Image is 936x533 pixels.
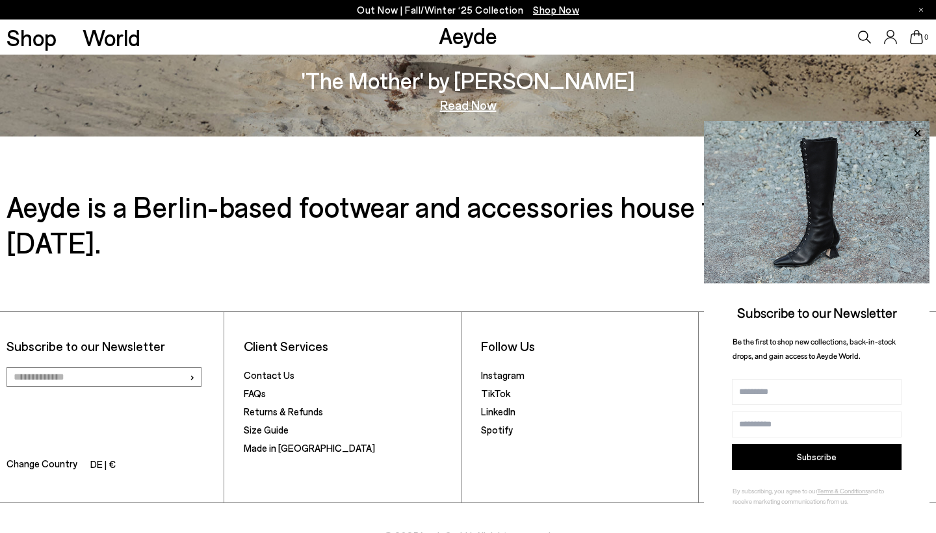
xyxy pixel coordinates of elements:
span: By subscribing, you agree to our [733,487,817,495]
a: Aeyde [439,21,497,49]
h3: Aeyde is a Berlin-based footwear and accessories house founded in [DATE]. [6,188,929,260]
li: DE | € [90,456,116,474]
li: Client Services [244,338,454,354]
a: FAQs [244,387,266,399]
p: Subscribe to our Newsletter [6,338,217,354]
a: Shop [6,26,57,49]
a: Spotify [481,424,513,435]
h3: 'The Mother' by [PERSON_NAME] [302,69,635,92]
span: Change Country [6,456,77,474]
span: 0 [923,34,929,41]
span: Navigate to /collections/new-in [533,4,579,16]
a: Made in [GEOGRAPHIC_DATA] [244,442,375,454]
img: 2a6287a1333c9a56320fd6e7b3c4a9a9.jpg [704,121,929,283]
a: Returns & Refunds [244,406,323,417]
a: TikTok [481,387,510,399]
a: Terms & Conditions [817,487,868,495]
a: Contact Us [244,369,294,381]
a: 0 [910,30,923,44]
span: › [189,367,195,386]
a: Read Now [440,98,497,111]
span: Subscribe to our Newsletter [737,304,897,320]
p: Out Now | Fall/Winter ‘25 Collection [357,2,579,18]
li: Follow Us [481,338,692,354]
a: Size Guide [244,424,289,435]
a: Instagram [481,369,525,381]
a: LinkedIn [481,406,515,417]
span: Be the first to shop new collections, back-in-stock drops, and gain access to Aeyde World. [733,337,896,361]
button: Subscribe [732,444,902,470]
a: World [83,26,140,49]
